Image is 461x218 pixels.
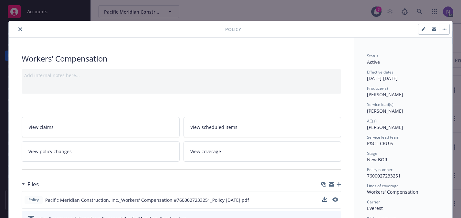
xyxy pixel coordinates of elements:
span: P&C - CRU 6 [367,140,393,146]
button: close [16,25,24,33]
span: View policy changes [28,148,72,155]
a: View coverage [183,141,341,162]
span: [PERSON_NAME] [367,108,403,114]
span: Carrier [367,199,380,205]
span: Everest [367,205,383,211]
span: Status [367,53,378,59]
a: View scheduled items [183,117,341,137]
span: 7600027233251 [367,173,401,179]
span: View coverage [190,148,221,155]
span: Active [367,59,380,65]
span: Producer(s) [367,86,388,91]
div: Files [22,180,39,189]
span: Lines of coverage [367,183,399,189]
div: Add internal notes here... [24,72,339,79]
button: preview file [332,197,338,202]
span: New BOR [367,156,387,163]
div: Workers' Compensation [367,189,439,195]
span: Policy number [367,167,393,172]
button: download file [322,197,327,203]
a: View claims [22,117,180,137]
span: [PERSON_NAME] [367,91,403,98]
span: Policy [27,197,40,203]
h3: Files [27,180,39,189]
div: [DATE] - [DATE] [367,69,439,82]
button: download file [322,197,327,202]
div: Workers' Compensation [22,53,341,64]
span: Service lead team [367,134,399,140]
span: Effective dates [367,69,393,75]
a: View policy changes [22,141,180,162]
span: Pacific Meridian Construction, Inc._Workers' Compensation #7600027233251_Policy [DATE].pdf [45,197,249,203]
button: preview file [332,197,338,203]
span: AC(s) [367,118,377,124]
span: [PERSON_NAME] [367,124,403,130]
span: Policy [225,26,241,33]
span: Stage [367,151,377,156]
span: View scheduled items [190,124,237,131]
span: Service lead(s) [367,102,393,107]
span: View claims [28,124,54,131]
